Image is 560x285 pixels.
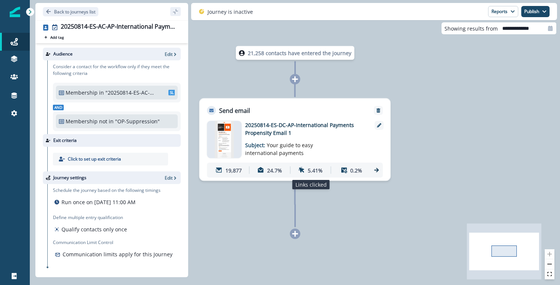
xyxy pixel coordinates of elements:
p: 0.2% [350,166,362,174]
button: zoom out [545,259,554,269]
p: Schedule the journey based on the following timings [53,187,161,194]
img: email asset unavailable [215,121,234,158]
button: Edit [165,51,178,57]
button: Remove [373,108,385,113]
p: Send email [219,106,250,115]
p: Define multiple entry qualification [53,214,129,221]
p: Qualify contacts only once [61,225,127,233]
p: Audience [53,51,73,57]
p: Showing results from [444,25,498,32]
p: 19,877 [225,166,242,174]
span: SL [168,90,175,95]
div: Send emailRemoveemail asset unavailable20250814-ES-DC-AP-International Payments Propensity Email ... [199,98,391,181]
button: Reports [488,6,518,17]
p: Journey is inactive [208,8,253,16]
p: 5.41% [308,166,323,174]
p: 24.7% [267,166,282,174]
button: Add tag [43,34,65,40]
p: in [99,89,104,96]
p: Journey settings [53,174,86,181]
p: Edit [165,51,173,57]
img: Inflection [10,7,20,17]
p: Back to journeys list [54,9,95,15]
p: Communication Limit Control [53,239,181,246]
p: "OP-Suppression" [115,117,165,125]
div: 21,258 contacts have entered the journey [224,46,367,60]
p: 20250814-ES-DC-AP-International Payments Propensity Email 1 [245,121,364,137]
p: Subject: [245,137,338,157]
p: Membership [66,117,98,125]
button: fit view [545,269,554,279]
p: Exit criteria [53,137,77,144]
p: "20250814-ES-AC-AP-International Payments Propensity" [105,89,155,96]
span: And [53,105,64,110]
p: Communication limits apply for this Journey [63,250,173,258]
p: Add tag [50,35,64,39]
p: Click to set up exit criteria [68,156,121,162]
p: Consider a contact for the workflow only if they meet the following criteria [53,63,181,77]
p: Run once on [DATE] 11:00 AM [61,198,136,206]
p: not in [99,117,114,125]
div: 20250814-ES-AC-AP-International Payments Propensity [61,23,178,31]
button: Edit [165,175,178,181]
button: Publish [521,6,550,17]
p: 21,258 contacts have entered the journey [248,49,351,57]
button: Go back [43,7,98,16]
span: Your guide to easy international payments [245,142,313,156]
p: Edit [165,175,173,181]
button: sidebar collapse toggle [170,7,181,16]
p: Membership [66,89,98,96]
